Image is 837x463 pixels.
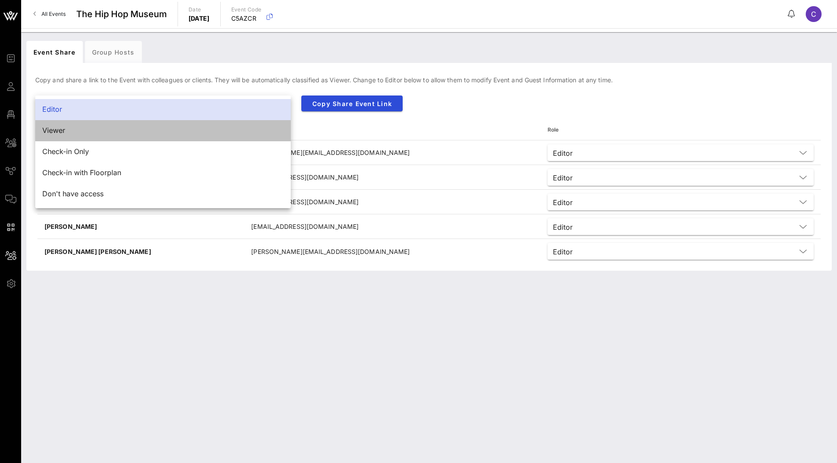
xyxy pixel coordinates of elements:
div: Editor [548,144,814,161]
div: Viewer [42,126,284,135]
a: All Events [28,7,71,21]
div: Editor [553,198,573,206]
div: Editor [548,169,814,186]
th: Role [541,119,821,140]
span: Copy Share Event Link [308,100,396,107]
div: Event Share [26,41,83,63]
div: Editor [553,248,573,256]
span: All Events [41,11,66,17]
td: [EMAIL_ADDRESS][DOMAIN_NAME] [244,190,540,214]
p: [DATE] [189,14,210,23]
p: C5AZCR [231,14,262,23]
p: Date [189,5,210,14]
div: Editor [548,218,814,235]
button: Copy Share Event Link [301,96,403,111]
td: [EMAIL_ADDRESS][DOMAIN_NAME] [244,165,540,190]
div: Group Hosts [85,41,142,63]
div: Editor [553,149,573,157]
div: Check-in with Floorplan [42,169,284,177]
span: C [811,10,816,18]
div: Editor [42,105,284,114]
td: [EMAIL_ADDRESS][DOMAIN_NAME] [244,214,540,239]
td: [PERSON_NAME][EMAIL_ADDRESS][DOMAIN_NAME] [244,239,540,264]
div: Editor [35,96,291,110]
div: Check-in Only [42,147,284,156]
div: Copy and share a link to the Event with colleagues or clients. They will be automatically classif... [26,68,832,271]
td: [PERSON_NAME] [PERSON_NAME] [37,239,244,264]
div: Editor [553,223,573,231]
th: Email [244,119,540,140]
div: Editor [548,243,814,260]
div: C [806,6,822,22]
span: The Hip Hop Museum [76,7,167,21]
div: Editor [548,194,814,210]
div: Editor [553,174,573,182]
td: [PERSON_NAME] [37,214,244,239]
div: Don't have access [42,190,284,198]
p: Event Code [231,5,262,14]
td: [PERSON_NAME][EMAIL_ADDRESS][DOMAIN_NAME] [244,140,540,165]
